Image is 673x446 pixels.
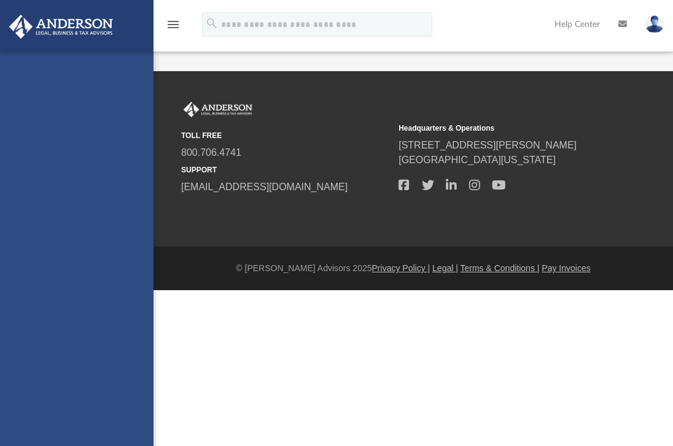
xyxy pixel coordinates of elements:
[166,23,181,32] a: menu
[372,263,430,273] a: Privacy Policy |
[645,15,664,33] img: User Pic
[432,263,458,273] a: Legal |
[399,123,607,134] small: Headquarters & Operations
[166,17,181,32] i: menu
[154,262,673,275] div: © [PERSON_NAME] Advisors 2025
[461,263,540,273] a: Terms & Conditions |
[181,102,255,118] img: Anderson Advisors Platinum Portal
[399,155,556,165] a: [GEOGRAPHIC_DATA][US_STATE]
[181,164,390,175] small: SUPPORT
[205,17,219,30] i: search
[6,15,117,39] img: Anderson Advisors Platinum Portal
[542,263,590,273] a: Pay Invoices
[181,147,241,158] a: 800.706.4741
[399,140,577,150] a: [STREET_ADDRESS][PERSON_NAME]
[181,182,348,192] a: [EMAIL_ADDRESS][DOMAIN_NAME]
[181,130,390,141] small: TOLL FREE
